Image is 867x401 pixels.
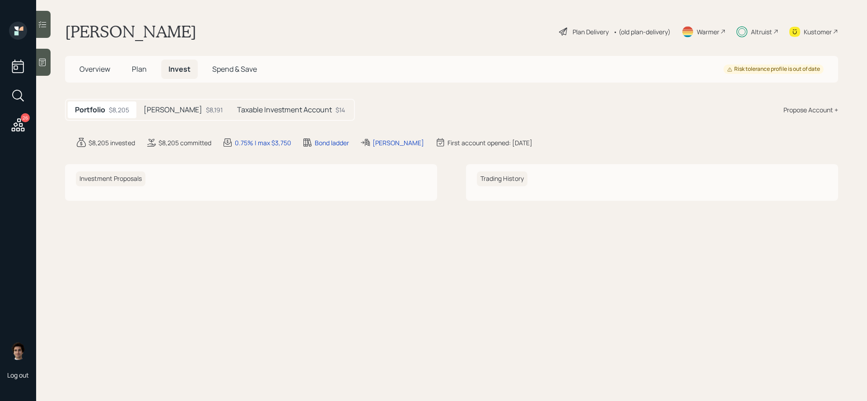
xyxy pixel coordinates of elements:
[206,105,223,115] div: $8,191
[751,27,772,37] div: Altruist
[336,105,345,115] div: $14
[477,171,527,186] h6: Trading History
[613,27,671,37] div: • (old plan-delivery)
[447,138,532,147] div: First account opened: [DATE]
[65,22,196,41] h1: [PERSON_NAME]
[237,106,332,114] h5: Taxable Investment Account
[235,138,291,147] div: 0.75% | max $3,750
[21,113,30,122] div: 26
[132,64,147,74] span: Plan
[7,371,29,379] div: Log out
[75,106,105,114] h5: Portfolio
[168,64,191,74] span: Invest
[212,64,257,74] span: Spend & Save
[727,65,820,73] div: Risk tolerance profile is out of date
[109,105,129,115] div: $8,205
[79,64,110,74] span: Overview
[783,105,838,115] div: Propose Account +
[373,138,424,147] div: [PERSON_NAME]
[315,138,349,147] div: Bond ladder
[158,138,211,147] div: $8,205 committed
[804,27,832,37] div: Kustomer
[76,171,145,186] h6: Investment Proposals
[573,27,609,37] div: Plan Delivery
[144,106,202,114] h5: [PERSON_NAME]
[697,27,719,37] div: Warmer
[9,342,27,360] img: harrison-schaefer-headshot-2.png
[89,138,135,147] div: $8,205 invested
